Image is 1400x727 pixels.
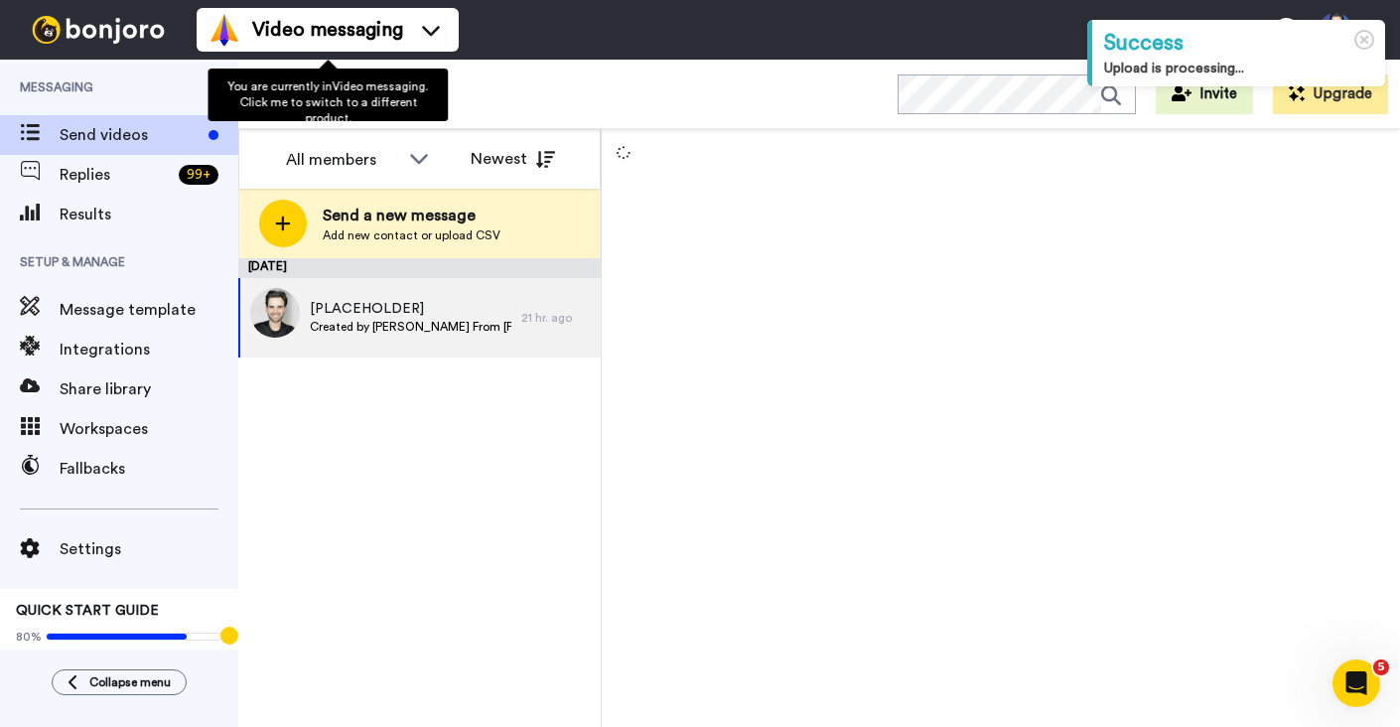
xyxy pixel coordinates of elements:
[60,457,238,481] span: Fallbacks
[89,674,171,690] span: Collapse menu
[521,310,591,326] div: 21 hr. ago
[310,319,511,335] span: Created by [PERSON_NAME] From [PERSON_NAME][GEOGRAPHIC_DATA]
[179,165,218,185] div: 99 +
[209,14,240,46] img: vm-color.svg
[1156,74,1253,114] button: Invite
[1104,28,1373,59] div: Success
[60,417,238,441] span: Workspaces
[60,537,238,561] span: Settings
[16,604,159,618] span: QUICK START GUIDE
[250,288,300,338] img: 6e068e8c-427a-4d8a-b15f-36e1abfcd730
[323,227,500,243] span: Add new contact or upload CSV
[16,629,42,645] span: 80%
[1373,659,1389,675] span: 5
[227,80,428,124] span: You are currently in Video messaging . Click me to switch to a different product.
[1332,659,1380,707] iframe: Intercom live chat
[52,669,187,695] button: Collapse menu
[286,148,399,172] div: All members
[1273,74,1388,114] button: Upgrade
[60,377,238,401] span: Share library
[220,627,238,645] div: Tooltip anchor
[60,123,201,147] span: Send videos
[60,298,238,322] span: Message template
[24,16,173,44] img: bj-logo-header-white.svg
[323,204,500,227] span: Send a new message
[60,163,171,187] span: Replies
[456,139,570,179] button: Newest
[16,649,222,664] span: Send yourself a test
[238,258,601,278] div: [DATE]
[60,338,238,362] span: Integrations
[60,203,238,226] span: Results
[252,16,403,44] span: Video messaging
[1104,59,1373,78] div: Upload is processing...
[310,299,511,319] span: [PLACEHOLDER]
